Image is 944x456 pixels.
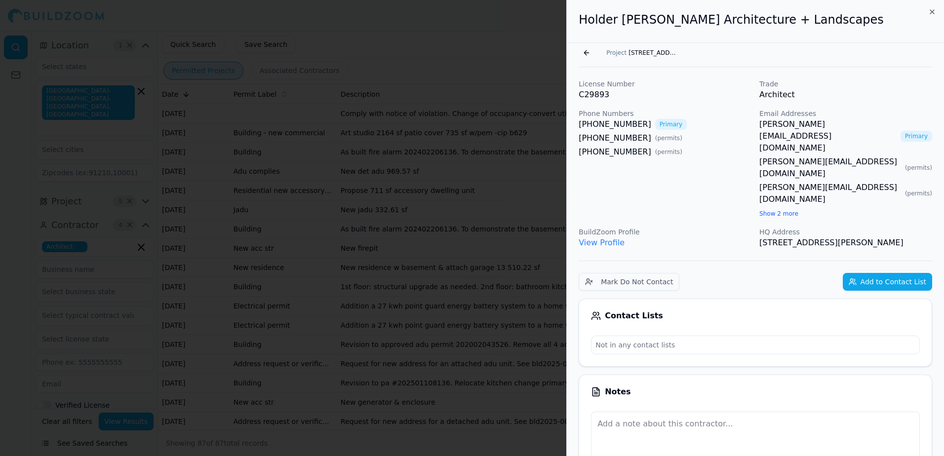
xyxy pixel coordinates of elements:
[579,118,651,130] a: [PHONE_NUMBER]
[759,227,932,237] p: HQ Address
[759,109,932,118] p: Email Addresses
[579,273,679,291] button: Mark Do Not Contact
[905,190,932,197] span: ( permits )
[901,131,932,142] span: Primary
[759,182,901,205] a: [PERSON_NAME][EMAIL_ADDRESS][DOMAIN_NAME]
[579,132,651,144] a: [PHONE_NUMBER]
[579,146,651,158] a: [PHONE_NUMBER]
[579,109,751,118] p: Phone Numbers
[606,49,627,57] span: Project
[905,164,932,172] span: ( permits )
[579,227,751,237] p: BuildZoom Profile
[579,12,932,28] h2: Holder [PERSON_NAME] Architecture + Landscapes
[655,148,682,156] span: ( permits )
[759,89,932,101] p: Architect
[579,238,625,247] a: View Profile
[843,273,932,291] button: Add to Contact List
[579,89,751,101] p: C29893
[591,311,920,321] div: Contact Lists
[591,336,919,354] p: Not in any contact lists
[591,387,920,397] div: Notes
[655,134,682,142] span: ( permits )
[759,210,798,218] button: Show 2 more
[759,156,901,180] a: [PERSON_NAME][EMAIL_ADDRESS][DOMAIN_NAME]
[600,46,684,60] button: Project[STREET_ADDRESS][PERSON_NAME]
[759,118,897,154] a: [PERSON_NAME][EMAIL_ADDRESS][DOMAIN_NAME]
[579,79,751,89] p: License Number
[629,49,678,57] span: [STREET_ADDRESS][PERSON_NAME]
[759,237,932,249] p: [STREET_ADDRESS][PERSON_NAME]
[759,79,932,89] p: Trade
[655,119,687,130] span: Primary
